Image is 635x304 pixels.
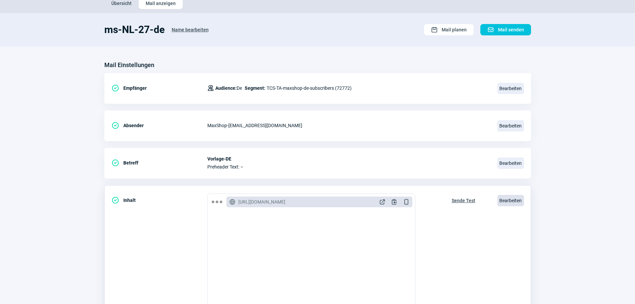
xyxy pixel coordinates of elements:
[424,24,474,35] button: Mail planen
[445,194,482,206] button: Sende Test
[111,156,207,170] div: Betreff
[207,164,489,170] span: Preheader Text: –
[104,60,154,70] h3: Mail Einstellungen
[215,85,237,91] span: Audience:
[172,24,209,35] span: Name bearbeiten
[498,24,524,35] span: Mail senden
[207,156,489,162] span: Vorlage-DE
[480,24,531,35] button: Mail senden
[215,84,242,92] span: De
[111,194,207,207] div: Inhalt
[207,119,489,132] div: MaxShop - [EMAIL_ADDRESS][DOMAIN_NAME]
[111,81,207,95] div: Empfänger
[111,119,207,132] div: Absender
[207,81,352,95] div: TCS-TA-maxshop-de-subscribers (72772)
[442,24,467,35] span: Mail planen
[452,195,475,206] span: Sende Test
[238,199,285,205] span: [URL][DOMAIN_NAME]
[245,84,265,92] span: Segment:
[497,195,524,206] span: Bearbeiten
[497,120,524,131] span: Bearbeiten
[497,83,524,94] span: Bearbeiten
[165,24,216,36] button: Name bearbeiten
[497,158,524,169] span: Bearbeiten
[104,24,165,36] h1: ms-NL-27-de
